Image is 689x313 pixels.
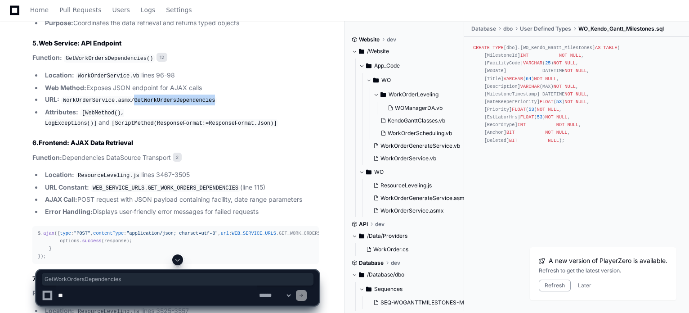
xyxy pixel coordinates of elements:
span: Database [471,25,496,32]
span: NULL [556,114,568,120]
code: WEB_SERVICE_URLS.GET_WORK_ORDERS_DEPENDENCIES [91,184,240,192]
button: Later [578,282,591,289]
button: /Data/Providers [352,229,457,243]
span: NOT [559,53,567,58]
button: ResourceLeveling.js [370,179,466,192]
svg: Directory [366,60,371,71]
span: NOT [564,99,573,104]
span: 53 [537,114,542,120]
span: CREATE [473,45,490,50]
span: TYPE [492,45,504,50]
span: 2 [173,153,182,162]
span: GET_WORK_ORDERS_DEPENDENCIES [279,231,357,236]
span: Pull Requests [59,7,101,13]
span: 53 [556,99,562,104]
span: Settings [166,7,192,13]
span: success [82,238,102,244]
span: "POST" [74,231,90,236]
span: Logs [141,7,155,13]
h2: 6. [32,138,319,147]
span: "application/json; charset=utf-8" [126,231,218,236]
button: Refresh [539,280,571,291]
span: User Defined Types [520,25,571,32]
code: GetWorkOrdersDependencies() [64,54,155,63]
code: [WebMethod(), LogExceptions()] [45,109,124,128]
li: Exposes JSON endpoint for AJAX calls [42,83,319,93]
strong: Function: [32,54,62,61]
span: WorkOrderScheduling.vb [388,130,452,137]
li: and [42,107,319,128]
code: WorkOrderService.asmx/GetWorkOrdersDependencies [61,96,217,104]
button: WorkOrderLeveling [373,87,465,102]
button: WorkOrderGenerateService.vb [370,140,460,152]
div: Refresh to get the latest version. [539,267,667,274]
svg: Directory [366,167,371,177]
button: WorkOrderScheduling.vb [377,127,460,140]
span: FLOAT [540,99,554,104]
strong: Web Service: API Endpoint [39,39,121,47]
span: FLOAT [512,107,526,112]
span: NOT [554,60,562,66]
span: NOT [537,107,545,112]
span: NOT [556,122,564,127]
svg: Directory [359,231,364,241]
svg: Directory [359,46,364,57]
strong: Purpose: [45,19,73,27]
button: WorkOrder.cs [362,243,452,256]
span: NULL [570,53,582,58]
span: 25 [545,60,550,66]
button: WOManagerDA.vb [384,102,460,114]
strong: Location: [45,71,74,79]
strong: Location: [45,171,74,178]
strong: Web Method: [45,84,86,91]
span: type [60,231,71,236]
span: NOT [545,130,553,135]
span: url [221,231,229,236]
span: WorkOrderGenerateService.asmx [380,195,468,202]
span: NOT [554,84,562,89]
code: WorkOrderService.vb [76,72,141,80]
span: NULL [545,76,556,82]
span: Home [30,7,49,13]
span: NULL [564,84,576,89]
button: WorkOrderGenerateService.asmx [370,192,466,204]
span: VARCHAR [520,84,540,89]
span: API [359,221,368,228]
strong: Frontend: AJAX Data Retrieval [39,139,133,146]
span: Users [112,7,130,13]
span: WorkOrderService.vb [380,155,436,162]
strong: Attributes: [45,108,78,116]
strong: Function: [32,154,62,161]
span: WorkOrderLeveling [389,91,438,98]
span: AS [595,45,600,50]
span: NULL [576,99,587,104]
span: NOT [534,76,542,82]
span: contentType [93,231,124,236]
li: lines 96-98 [42,70,319,81]
span: BIT [506,130,515,135]
span: WO [374,168,384,176]
span: TABLE [604,45,617,50]
strong: Error Handling: [45,208,93,215]
span: WO_Kendo_Gantt_Milestones.sql [578,25,664,32]
span: NULL [548,107,559,112]
span: NOT [545,114,553,120]
code: [ScriptMethod(ResponseFormat:=ResponseFormat.Json)] [110,119,278,127]
span: WorkOrderGenerateService.vb [380,142,460,150]
span: NULL [567,122,578,127]
button: /Website [352,44,457,59]
span: 12 [157,53,167,62]
button: KendoGanttClasses.vb [377,114,460,127]
li: lines 3467-3505 [42,170,319,181]
strong: AJAX Call: [45,195,77,203]
span: 64 [526,76,531,82]
span: FLOAT [520,114,534,120]
div: [dbo].[WO_Kendo_Gantt_Milestones] ( [MilestoneId] , [FacilityCode] ( ) , [WoDate] DATETIME , [Tit... [473,44,680,145]
button: WO [366,73,465,87]
span: NULL [556,130,568,135]
span: NULL [576,91,587,97]
span: KendoGanttClasses.vb [388,117,445,124]
span: WO [381,77,391,84]
span: VARCHAR [523,60,542,66]
li: Coordinates the data retrieval and returns typed objects [42,18,319,28]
